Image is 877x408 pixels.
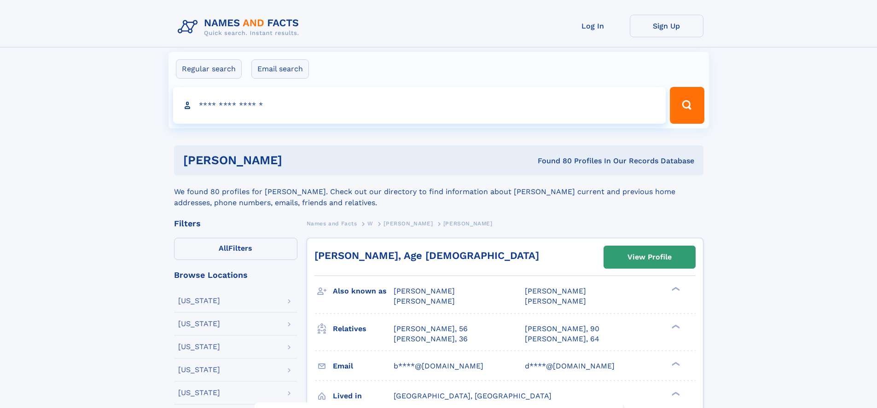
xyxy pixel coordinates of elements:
[219,244,228,253] span: All
[173,87,666,124] input: search input
[604,246,695,268] a: View Profile
[394,334,468,344] a: [PERSON_NAME], 36
[383,218,433,229] a: [PERSON_NAME]
[627,247,672,268] div: View Profile
[178,389,220,397] div: [US_STATE]
[333,358,394,374] h3: Email
[394,287,455,295] span: [PERSON_NAME]
[630,15,703,37] a: Sign Up
[525,324,599,334] a: [PERSON_NAME], 90
[669,323,680,329] div: ❯
[176,59,242,79] label: Regular search
[174,15,307,40] img: Logo Names and Facts
[443,220,493,227] span: [PERSON_NAME]
[178,366,220,374] div: [US_STATE]
[394,391,552,400] span: [GEOGRAPHIC_DATA], [GEOGRAPHIC_DATA]
[251,59,309,79] label: Email search
[367,220,373,227] span: W
[183,155,410,166] h1: [PERSON_NAME]
[333,321,394,337] h3: Relatives
[367,218,373,229] a: W
[307,218,357,229] a: Names and Facts
[525,287,586,295] span: [PERSON_NAME]
[174,175,703,208] div: We found 80 profiles for [PERSON_NAME]. Check out our directory to find information about [PERSON...
[669,391,680,397] div: ❯
[525,297,586,305] span: [PERSON_NAME]
[556,15,630,37] a: Log In
[394,297,455,305] span: [PERSON_NAME]
[669,361,680,367] div: ❯
[178,343,220,351] div: [US_STATE]
[314,250,539,261] a: [PERSON_NAME], Age [DEMOGRAPHIC_DATA]
[333,388,394,404] h3: Lived in
[174,219,297,228] div: Filters
[178,297,220,305] div: [US_STATE]
[383,220,433,227] span: [PERSON_NAME]
[174,238,297,260] label: Filters
[669,286,680,292] div: ❯
[670,87,704,124] button: Search Button
[525,334,599,344] a: [PERSON_NAME], 64
[394,324,468,334] a: [PERSON_NAME], 56
[174,271,297,279] div: Browse Locations
[410,156,694,166] div: Found 80 Profiles In Our Records Database
[178,320,220,328] div: [US_STATE]
[333,283,394,299] h3: Also known as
